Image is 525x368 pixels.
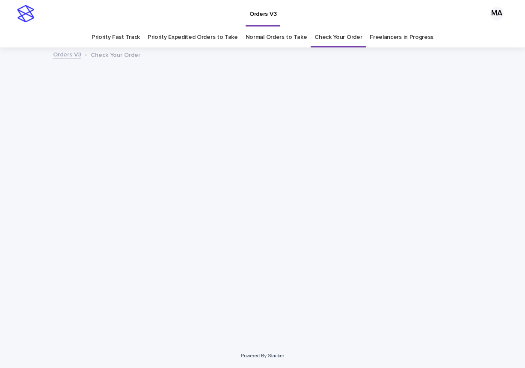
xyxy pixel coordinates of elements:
[490,7,504,21] div: MA
[246,27,307,47] a: Normal Orders to Take
[241,353,284,358] a: Powered By Stacker
[17,5,34,22] img: stacker-logo-s-only.png
[92,27,140,47] a: Priority Fast Track
[91,50,140,59] p: Check Your Order
[53,49,81,59] a: Orders V3
[370,27,433,47] a: Freelancers in Progress
[148,27,238,47] a: Priority Expedited Orders to Take
[314,27,362,47] a: Check Your Order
